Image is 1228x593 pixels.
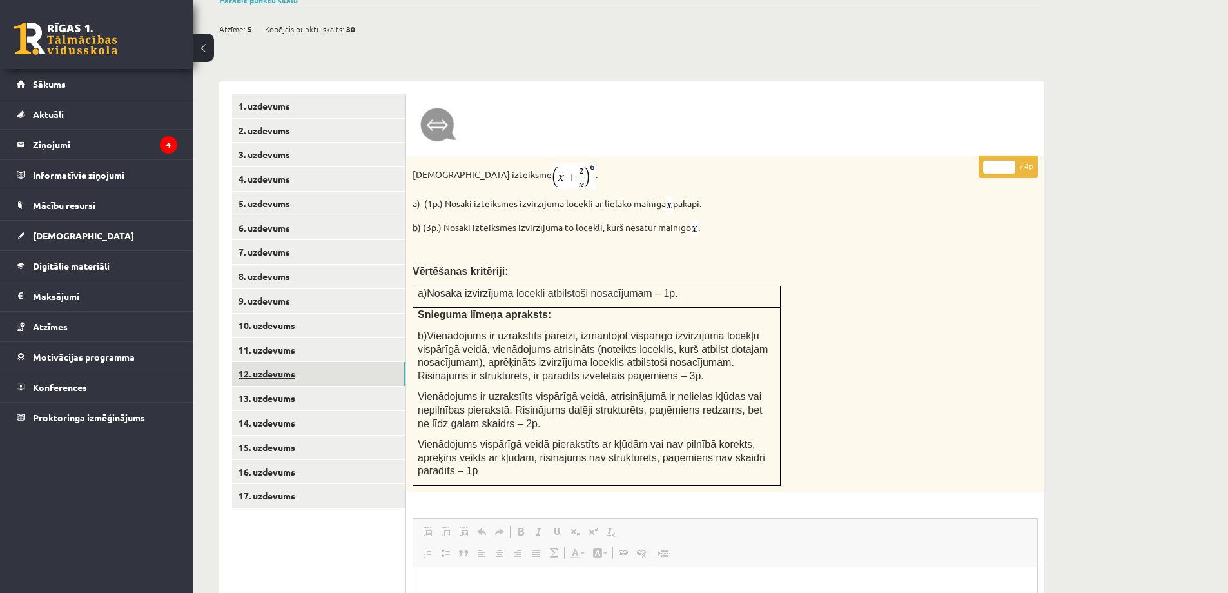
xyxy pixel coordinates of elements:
[654,545,672,561] a: Ievietot lapas pārtraukumu drukai
[491,523,509,540] a: Atkārtot (vadīšanas taustiņš+Y)
[602,523,620,540] a: Noņemt stilus
[232,387,405,410] a: 13. uzdevums
[17,221,177,250] a: [DEMOGRAPHIC_DATA]
[418,439,765,476] span: Vienādojums vispārīgā veidā pierakstīts ar kļūdām vai nav pilnībā korekts, aprēķins veikts ar kļū...
[418,288,678,299] span: a)Nosaka izvirzījuma locekli atbilstoši nosacījumam – 1p.
[17,281,177,311] a: Maksājumi
[232,216,405,240] a: 6. uzdevums
[418,309,551,320] span: Snieguma līmeņa apraksts:
[33,351,135,363] span: Motivācijas programma
[232,167,405,191] a: 4. uzdevums
[413,266,509,277] span: Vērtēšanas kritēriji:
[589,545,611,561] a: Fona krāsa
[232,94,405,118] a: 1. uzdevums
[232,289,405,313] a: 9. uzdevums
[33,108,64,120] span: Aktuāli
[232,484,405,508] a: 17. uzdevums
[419,107,458,143] img: b.jpg
[232,460,405,484] a: 16. uzdevums
[17,372,177,402] a: Konferences
[584,523,602,540] a: Augšraksts
[17,69,177,99] a: Sākums
[17,251,177,281] a: Digitālie materiāli
[979,156,1038,178] p: / 4p
[632,545,650,561] a: Atsaistīt
[232,338,405,362] a: 11. uzdevums
[454,523,473,540] a: Ievietot no Worda
[248,19,252,39] span: 5
[33,199,95,211] span: Mācību resursi
[33,281,177,311] legend: Maksājumi
[17,190,177,220] a: Mācību resursi
[17,99,177,129] a: Aktuāli
[232,240,405,264] a: 7. uzdevums
[413,197,973,213] p: a) (1p.) Nosaki izteiksmes izvirzījuma locekli ar lielāko mainīgā pakāpi.
[527,545,545,561] a: Izlīdzināt malas
[545,545,563,561] a: Math
[418,545,436,561] a: Ievietot/noņemt numurētu sarakstu
[232,119,405,143] a: 2. uzdevums
[548,523,566,540] a: Pasvītrojums (vadīšanas taustiņš+U)
[666,197,673,213] img: 9ccu8OnYD7bhMMcAAAAASUVORK5CYII=
[614,545,632,561] a: Saite (vadīšanas taustiņš+K)
[473,523,491,540] a: Atcelt (vadīšanas taustiņš+Z)
[33,130,177,159] legend: Ziņojumi
[232,362,405,386] a: 12. uzdevums
[17,130,177,159] a: Ziņojumi4
[14,23,117,55] a: Rīgas 1. Tālmācības vidusskola
[436,523,454,540] a: Ievietot kā vienkāršu tekstu (vadīšanas taustiņš+pārslēgšanas taustiņš+V)
[418,523,436,540] a: Ielīmēt (vadīšanas taustiņš+V)
[17,403,177,432] a: Proktoringa izmēģinājums
[232,314,405,337] a: 10. uzdevums
[566,545,589,561] a: Teksta krāsa
[33,78,66,90] span: Sākums
[33,160,177,190] legend: Informatīvie ziņojumi
[346,19,355,39] span: 30
[232,265,405,288] a: 8. uzdevums
[691,221,698,237] img: 9ccu8OnYD7bhMMcAAAAASUVORK5CYII=
[566,523,584,540] a: Apakšraksts
[33,230,134,241] span: [DEMOGRAPHIC_DATA]
[418,330,768,381] span: b)Vienādojums ir uzrakstīts pareizi, izmantojot vispārīgo izvirzījuma locekļu vispārīgā veidā, vi...
[17,160,177,190] a: Informatīvie ziņojumi
[33,321,68,332] span: Atzīmes
[232,192,405,216] a: 5. uzdevums
[473,545,491,561] a: Izlīdzināt pa kreisi
[232,143,405,166] a: 3. uzdevums
[232,411,405,435] a: 14. uzdevums
[232,436,405,459] a: 15. uzdevums
[512,523,530,540] a: Treknraksts (vadīšanas taustiņš+B)
[17,312,177,341] a: Atzīmes
[13,13,611,26] body: Bagātinātā teksta redaktors, wiswyg-editor-user-answer-47433955859640
[33,260,110,272] span: Digitālie materiāli
[33,412,145,423] span: Proktoringa izmēģinājums
[413,163,973,189] p: [DEMOGRAPHIC_DATA] izteiksme .
[33,381,87,393] span: Konferences
[509,545,527,561] a: Izlīdzināt pa labi
[552,163,596,189] img: kwk0zl8DjfQJ8Jw4BaF2bTz9fmZjYbe7W0EjCebGXgxkRzLDhILw0prKDA+8yWAQ3PtTI0WxiYhcSCclwOkPMNsE4s+7Zb+34...
[219,19,246,39] span: Atzīme:
[491,545,509,561] a: Centrēti
[418,391,762,428] span: Vienādojums ir uzrakstīts vispārīgā veidā, atrisinājumā ir nelielas kļūdas vai nepilnības pieraks...
[17,342,177,372] a: Motivācijas programma
[530,523,548,540] a: Slīpraksts (vadīšanas taustiņš+I)
[454,545,473,561] a: Bloka citāts
[436,545,454,561] a: Ievietot/noņemt sarakstu ar aizzīmēm
[265,19,344,39] span: Kopējais punktu skaits:
[413,221,973,237] p: b) (3p.) Nosaki izteiksmes izvirzījuma to locekli, kurš nesatur mainīgo .
[160,136,177,154] i: 4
